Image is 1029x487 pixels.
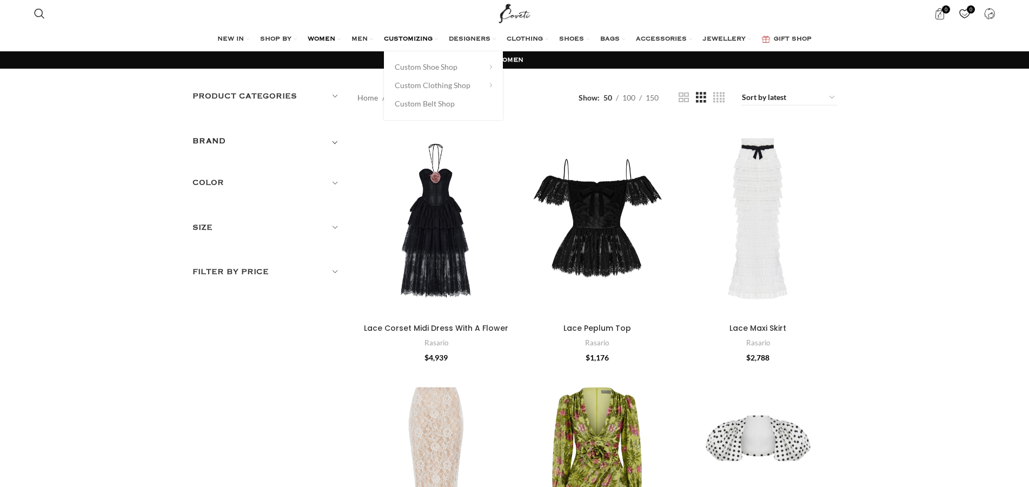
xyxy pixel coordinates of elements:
span: $ [746,353,751,362]
a: SHOP BY [260,29,297,50]
div: My Wishlist [953,3,975,24]
h5: Product categories [192,90,342,102]
h5: Size [192,222,342,234]
a: Rasario [585,338,609,348]
nav: Breadcrumb [357,92,416,104]
a: WOMEN [308,29,341,50]
a: 50 [600,92,616,104]
a: Custom Clothing Shop [395,76,492,95]
a: Lace Maxi Skirt [679,122,837,318]
a: 0 [953,3,975,24]
span: MEN [351,35,368,44]
span: WOMEN [308,35,335,44]
bdi: 4,939 [424,353,448,362]
span: SHOP BY [260,35,291,44]
a: 0 [928,3,951,24]
span: 0 [942,5,950,14]
span: CUSTOMIZING [384,35,433,44]
a: 150 [642,92,662,104]
span: NEW IN [217,35,244,44]
h5: Color [192,177,342,189]
a: Home [357,92,378,104]
select: Shop order [741,90,837,105]
img: GiftBag [762,36,770,43]
a: Site logo [496,8,533,17]
span: Show [579,92,600,104]
a: SHOES [559,29,589,50]
a: Custom Belt Shop [395,95,492,113]
a: Search [29,3,50,24]
a: Rasario [424,338,448,348]
span: SHOES [559,35,584,44]
div: Toggle filter [192,135,342,154]
a: Lace Maxi Skirt [729,323,786,333]
div: Main navigation [29,29,1001,50]
a: 100 [619,92,639,104]
span: DESIGNERS [449,35,490,44]
a: Lace Peplum Top [563,323,631,333]
a: JEWELLERY [703,29,751,50]
a: Custom Shoe Shop [395,58,492,76]
a: CUSTOMIZING [384,29,438,50]
a: DESIGNERS [449,29,496,50]
span: $ [424,353,429,362]
a: Lace Corset Midi Dress With A Flower [357,122,515,318]
span: GIFT SHOP [774,35,812,44]
h5: Filter by price [192,266,342,278]
a: NEW IN [217,29,249,50]
a: MEN [351,29,373,50]
a: Grid view 3 [696,91,706,104]
span: ACCESSORIES [636,35,687,44]
span: BAGS [600,35,620,44]
span: CLOTHING [507,35,543,44]
a: Grid view 4 [713,91,725,104]
h1: Women [495,55,523,65]
span: JEWELLERY [703,35,746,44]
a: Grid view 2 [679,91,689,104]
bdi: 2,788 [746,353,769,362]
a: ACCESSORIES [636,29,692,50]
span: 0 [967,5,975,14]
a: GIFT SHOP [762,29,812,50]
span: $ [586,353,590,362]
a: Lace Peplum Top [519,122,676,318]
a: Lace Corset Midi Dress With A Flower [364,323,508,333]
span: 100 [622,93,635,102]
span: 150 [646,93,659,102]
h5: BRAND [192,135,226,147]
span: 50 [603,93,612,102]
bdi: 1,176 [586,353,609,362]
a: CLOTHING [507,29,548,50]
a: Rasario [746,338,770,348]
a: BAGS [600,29,625,50]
